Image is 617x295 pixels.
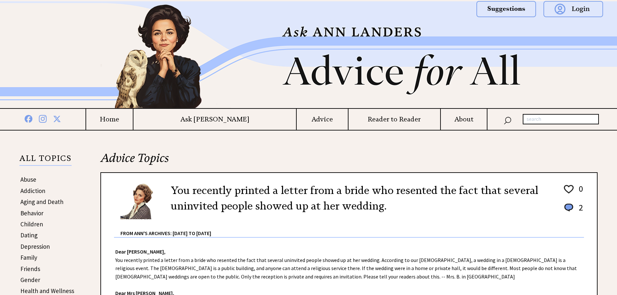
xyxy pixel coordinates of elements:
h2: Advice Topics [100,150,598,172]
img: right_new2.png [542,1,545,108]
p: ALL TOPICS [19,155,72,166]
img: facebook%20blue.png [25,114,32,123]
a: Addiction [20,187,45,195]
a: Health and Wellness [20,287,74,295]
a: About [441,115,487,123]
img: instagram%20blue.png [39,114,47,123]
a: Children [20,220,43,228]
td: 2 [576,202,583,219]
img: header2b_v1.png [75,1,542,108]
img: login.png [543,1,603,17]
img: Ann6%20v2%20small.png [120,183,161,219]
img: search_nav.png [504,115,511,125]
a: Ask [PERSON_NAME] [133,115,296,123]
a: Advice [297,115,348,123]
strong: Dear [PERSON_NAME], [115,248,166,255]
a: Dating [20,231,38,239]
td: 0 [576,183,583,201]
h2: You recently printed a letter from a bride who resented the fact that several uninvited people sh... [171,183,553,214]
div: From Ann's Archives: [DATE] to [DATE] [120,220,584,237]
a: Aging and Death [20,198,63,206]
a: Home [86,115,133,123]
img: message_round%201.png [563,202,575,213]
img: suggestions.png [476,1,536,17]
a: Behavior [20,209,43,217]
a: Depression [20,243,50,250]
input: search [523,114,599,124]
img: x%20blue.png [53,114,61,123]
a: Family [20,254,37,261]
a: Gender [20,276,40,284]
a: Friends [20,265,40,273]
a: Abuse [20,176,36,183]
img: heart_outline%201.png [563,184,575,195]
a: Reader to Reader [348,115,440,123]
